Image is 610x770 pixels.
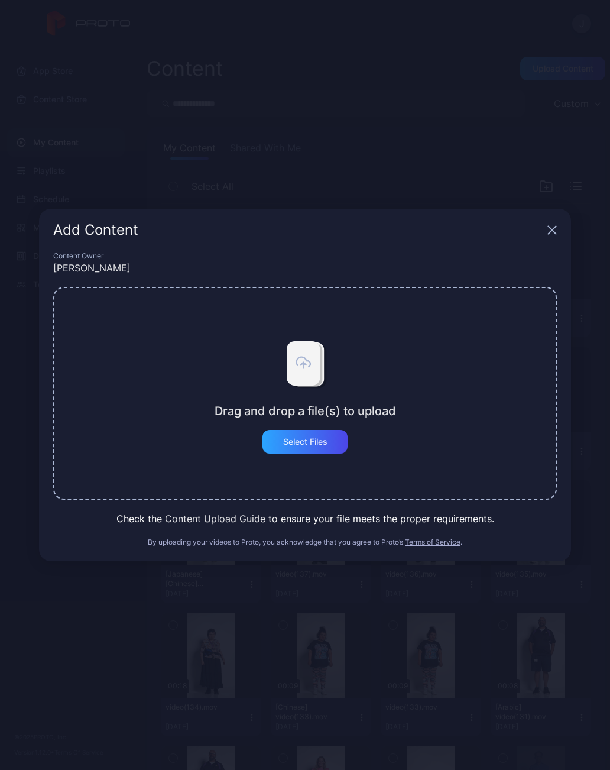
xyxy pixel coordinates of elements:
div: Select Files [283,437,327,447]
div: [PERSON_NAME] [53,261,557,275]
button: Terms of Service [405,538,460,547]
button: Content Upload Guide [165,512,265,526]
button: Select Files [262,430,348,454]
div: Content Owner [53,251,557,261]
div: By uploading your videos to Proto, you acknowledge that you agree to Proto’s . [53,538,557,547]
div: Add Content [53,223,543,237]
div: Drag and drop a file(s) to upload [215,404,396,418]
div: Check the to ensure your file meets the proper requirements. [53,512,557,526]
